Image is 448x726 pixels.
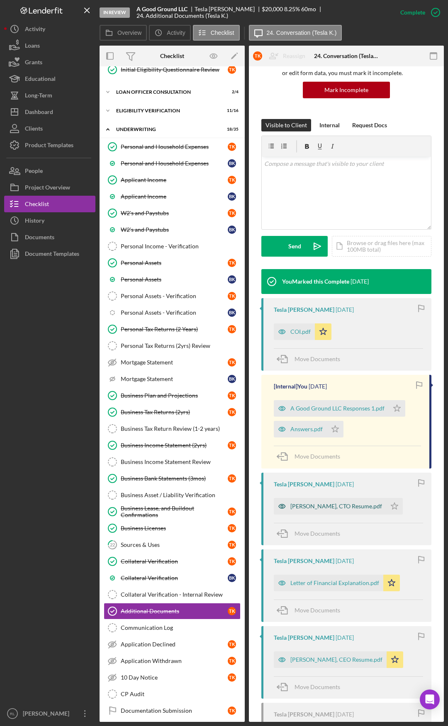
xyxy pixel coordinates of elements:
div: Personal Assets - Verification [121,309,228,316]
div: Tesla [PERSON_NAME] [195,6,262,12]
a: Collateral Verification - Internal Review [104,586,241,603]
div: T K [228,524,236,532]
a: W2's and PaystubsBK [104,221,241,238]
a: Documentation SubmissionTK [104,702,241,719]
div: People [25,163,43,181]
a: Business LicensesTK [104,520,241,537]
a: Personal Assets - VerificationTK [104,288,241,304]
button: Educational [4,70,95,87]
div: Business Plan and Projections [121,392,228,399]
div: Internal [319,119,340,131]
button: Visible to Client [261,119,311,131]
div: Grants [25,54,42,73]
button: Activity [149,25,190,41]
a: Business Tax Returns (2yrs)TK [104,404,241,420]
div: T K [228,640,236,648]
button: Letter of Financial Explanation.pdf [274,575,400,591]
a: Document Templates [4,245,95,262]
div: Application Declined [121,641,228,648]
div: Business Tax Returns (2yrs) [121,409,228,415]
div: Checklist [25,196,49,214]
div: Checklist [160,53,184,59]
a: Mortgage StatementTK [104,354,241,371]
div: B K [228,375,236,383]
div: Personal and Household Expenses [121,160,228,167]
div: Document Templates [25,245,79,264]
span: Move Documents [295,453,340,460]
div: Eligibility Verification [116,108,218,113]
button: Complete [392,4,444,21]
a: Activity [4,21,95,37]
div: [PERSON_NAME], CTO Resume.pdf [290,503,382,510]
div: Tesla [PERSON_NAME] [274,481,334,488]
button: Grants [4,54,95,70]
a: Personal and Household ExpensesTK [104,138,241,155]
div: T K [228,259,236,267]
span: Move Documents [295,607,340,614]
a: Business Income Statement (2yrs)TK [104,437,241,454]
button: Loans [4,37,95,54]
div: History [25,212,44,231]
div: 24. Additional Documents (Tesla K.) [136,12,228,19]
button: RL[PERSON_NAME] [4,705,95,722]
div: B K [228,308,236,317]
a: Business Income Statement Review [104,454,241,470]
time: 2025-07-09 19:24 [336,306,354,313]
button: Long-Term [4,87,95,104]
div: Project Overview [25,179,70,198]
div: Business Income Statement (2yrs) [121,442,228,449]
a: Collateral VerificationBK [104,570,241,586]
div: T K [228,325,236,333]
div: T K [228,391,236,400]
button: A Good Ground LLC Responses 1.pdf [274,400,405,417]
div: Additional Documents [121,608,228,614]
div: Visible to Client [265,119,307,131]
div: T K [253,51,262,61]
div: T K [228,358,236,367]
a: Dashboard [4,104,95,120]
div: T K [228,557,236,566]
div: 2 / 4 [224,90,239,95]
div: Personal Income - Verification [121,243,240,250]
div: Collateral Verification [121,575,228,581]
div: Mortgage Statement [121,376,228,382]
a: Personal Assets - VerificationBK [104,304,241,321]
div: T K [228,441,236,449]
div: Initial Eligibility Questionnaire Review [121,66,228,73]
div: B K [228,275,236,284]
div: Loan Officer Consultation [116,90,218,95]
a: Business Bank Statements (3mos)TK [104,470,241,487]
time: 2025-06-25 01:12 [336,558,354,564]
div: Underwriting [116,127,218,132]
a: Application WithdrawnTK [104,653,241,669]
div: B K [228,192,236,201]
div: Clients [25,120,43,139]
button: Checklist [4,196,95,212]
div: B K [228,226,236,234]
button: [PERSON_NAME], CEO Resume.pdf [274,651,403,668]
a: Collateral VerificationTK [104,553,241,570]
button: Documents [4,229,95,245]
div: Long-Term [25,87,52,106]
div: [PERSON_NAME] [21,705,75,724]
time: 2025-07-23 19:16 [351,278,369,285]
div: Communication Log [121,624,240,631]
div: Letter of Financial Explanation.pdf [290,580,379,586]
div: CP Audit [121,691,240,697]
button: Project Overview [4,179,95,196]
div: Product Templates [25,137,73,155]
div: Tesla [PERSON_NAME] [274,634,334,641]
div: 10 Day Notice [121,674,228,681]
div: Personal and Household Expenses [121,143,228,150]
div: Personal Assets [121,276,228,283]
div: 24. Conversation (Tesla K.) [314,53,379,59]
div: Applicant Income [121,177,228,183]
a: W2's and PaystubsTK [104,205,241,221]
button: Move Documents [274,523,348,544]
div: Collateral Verification [121,558,228,565]
div: Business Income Statement Review [121,459,240,465]
div: COI.pdf [290,328,311,335]
a: Personal Income - Verification [104,238,241,255]
a: Business Tax Return Review (1-2 years) [104,420,241,437]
